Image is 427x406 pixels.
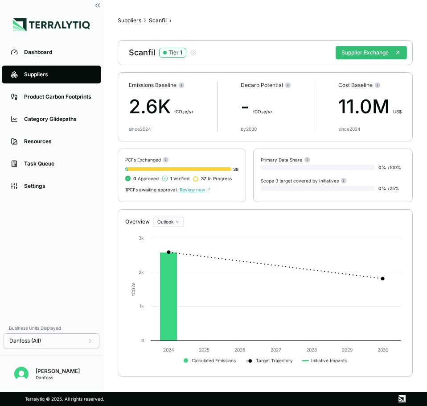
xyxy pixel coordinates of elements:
[131,282,136,296] text: tCO e
[131,285,136,288] tspan: 2
[170,176,189,181] span: Verified
[261,177,347,184] div: Scope 3 target covered by Initiatives
[4,323,99,333] div: Business Units Displayed
[9,337,41,344] span: Danfoss (All)
[234,347,245,352] text: 2026
[170,176,172,181] span: 1
[388,186,399,191] span: / 25 %
[169,17,172,24] span: ›
[256,358,293,364] text: Target Trajectory
[118,17,141,24] button: Suppliers
[141,338,144,343] text: 0
[24,71,92,78] div: Suppliers
[253,109,272,114] span: t CO e/yr
[241,126,257,132] div: by 2030
[24,138,92,145] div: Resources
[24,49,92,56] div: Dashboard
[24,116,92,123] div: Category Glidepaths
[182,111,185,115] sub: 2
[163,347,174,352] text: 2024
[201,176,206,181] span: 37
[36,368,80,375] div: [PERSON_NAME]
[338,92,402,121] div: 11.0M
[24,160,92,167] div: Task Queue
[125,156,238,163] div: PCFs Exchanged
[13,18,90,31] img: Logo
[139,269,144,275] text: 2k
[157,219,173,224] span: Outlook
[192,358,236,363] text: Calculated Emissions
[129,47,197,58] div: Scanfil
[24,182,92,190] div: Settings
[201,176,232,181] span: In Progress
[129,126,151,132] div: since 2024
[125,218,150,225] div: Overview
[393,109,402,114] span: US$
[306,347,317,352] text: 2028
[129,92,193,121] div: 2.6K
[378,186,386,191] span: 0 %
[168,49,182,56] div: Tier 1
[153,217,184,227] button: Outlook
[388,165,401,170] span: / 100 %
[24,93,92,100] div: Product Carbon Footprints
[311,358,347,364] text: Initiative Impacts
[342,347,353,352] text: 2029
[378,165,386,170] span: 0 %
[338,126,360,132] div: since 2024
[174,109,193,114] span: t CO e/yr
[139,235,144,240] text: 3k
[199,347,209,352] text: 2025
[133,176,136,181] span: 0
[11,363,32,385] button: Open user button
[336,46,407,59] button: Supplier Exchange
[261,156,310,163] div: Primary Data Share
[378,347,388,352] text: 2030
[233,166,238,172] span: 38
[338,82,402,89] div: Cost Baseline
[125,187,178,192] span: 1 PCFs awaiting approval.
[149,17,167,24] div: Scanfil
[241,82,291,89] div: Decarb Potential
[140,303,144,309] text: 1k
[261,111,263,115] sub: 2
[144,17,146,24] span: ›
[241,92,291,121] div: -
[129,82,193,89] div: Emissions Baseline
[36,375,80,380] div: Danfoss
[271,347,281,352] text: 2027
[133,176,159,181] span: Approved
[180,187,210,192] span: Review now
[14,367,29,381] img: Cornelia Jonsson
